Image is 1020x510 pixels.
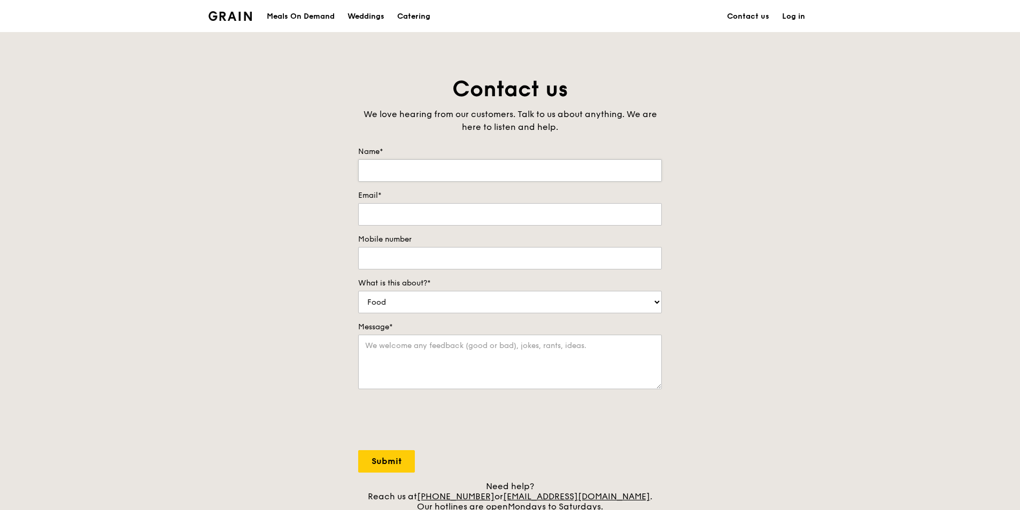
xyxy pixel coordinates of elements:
label: What is this about?* [358,278,662,289]
h1: Contact us [358,75,662,104]
label: Name* [358,146,662,157]
a: Contact us [721,1,776,33]
div: Weddings [347,1,384,33]
a: [EMAIL_ADDRESS][DOMAIN_NAME] [503,491,650,501]
a: Catering [391,1,437,33]
a: Log in [776,1,812,33]
div: Catering [397,1,430,33]
a: Weddings [341,1,391,33]
img: Grain [208,11,252,21]
label: Email* [358,190,662,201]
a: [PHONE_NUMBER] [417,491,494,501]
label: Message* [358,322,662,333]
label: Mobile number [358,234,662,245]
div: Meals On Demand [267,1,335,33]
iframe: reCAPTCHA [358,400,521,442]
input: Submit [358,450,415,473]
div: We love hearing from our customers. Talk to us about anything. We are here to listen and help. [358,108,662,134]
